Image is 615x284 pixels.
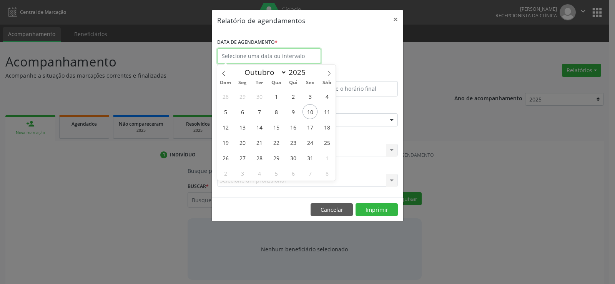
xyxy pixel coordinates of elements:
button: Imprimir [356,203,398,216]
input: Selecione o horário final [309,81,398,96]
span: Novembro 4, 2025 [252,166,267,181]
span: Setembro 30, 2025 [252,89,267,104]
button: Close [388,10,403,29]
button: Cancelar [311,203,353,216]
span: Outubro 8, 2025 [269,104,284,119]
span: Outubro 28, 2025 [252,150,267,165]
span: Outubro 3, 2025 [303,89,317,104]
span: Outubro 1, 2025 [269,89,284,104]
span: Outubro 21, 2025 [252,135,267,150]
span: Outubro 17, 2025 [303,120,317,135]
span: Sáb [319,80,336,85]
span: Qui [285,80,302,85]
span: Outubro 4, 2025 [319,89,334,104]
span: Outubro 14, 2025 [252,120,267,135]
span: Outubro 7, 2025 [252,104,267,119]
span: Novembro 2, 2025 [218,166,233,181]
label: ATÉ [309,69,398,81]
span: Dom [217,80,234,85]
select: Month [241,67,287,78]
span: Outubro 23, 2025 [286,135,301,150]
span: Outubro 26, 2025 [218,150,233,165]
span: Outubro 12, 2025 [218,120,233,135]
span: Outubro 27, 2025 [235,150,250,165]
span: Ter [251,80,268,85]
span: Outubro 2, 2025 [286,89,301,104]
span: Outubro 18, 2025 [319,120,334,135]
span: Outubro 10, 2025 [303,104,317,119]
span: Outubro 5, 2025 [218,104,233,119]
span: Outubro 29, 2025 [269,150,284,165]
span: Outubro 16, 2025 [286,120,301,135]
span: Qua [268,80,285,85]
span: Novembro 7, 2025 [303,166,317,181]
input: Year [287,67,312,77]
span: Novembro 5, 2025 [269,166,284,181]
label: DATA DE AGENDAMENTO [217,37,278,48]
span: Setembro 28, 2025 [218,89,233,104]
span: Outubro 30, 2025 [286,150,301,165]
span: Novembro 8, 2025 [319,166,334,181]
span: Setembro 29, 2025 [235,89,250,104]
span: Novembro 6, 2025 [286,166,301,181]
span: Novembro 1, 2025 [319,150,334,165]
span: Outubro 24, 2025 [303,135,317,150]
span: Outubro 20, 2025 [235,135,250,150]
span: Outubro 11, 2025 [319,104,334,119]
span: Outubro 25, 2025 [319,135,334,150]
span: Outubro 13, 2025 [235,120,250,135]
span: Novembro 3, 2025 [235,166,250,181]
span: Outubro 19, 2025 [218,135,233,150]
span: Outubro 15, 2025 [269,120,284,135]
span: Sex [302,80,319,85]
h5: Relatório de agendamentos [217,15,305,25]
span: Seg [234,80,251,85]
span: Outubro 31, 2025 [303,150,317,165]
span: Outubro 22, 2025 [269,135,284,150]
input: Selecione uma data ou intervalo [217,48,321,64]
span: Outubro 6, 2025 [235,104,250,119]
span: Outubro 9, 2025 [286,104,301,119]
